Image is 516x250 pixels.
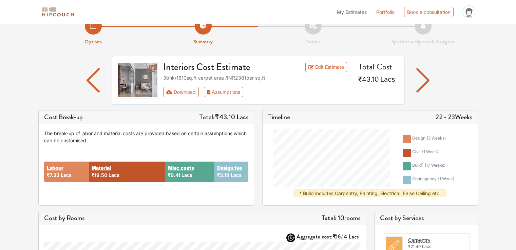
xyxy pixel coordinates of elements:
[297,233,359,241] strong: Aggregate cost:
[412,176,454,184] div: contingency
[44,214,84,222] h5: Cost by Rooms
[84,38,102,45] strong: Options
[199,113,248,121] h5: Total:
[163,87,199,97] button: Download
[204,87,244,97] button: Assumptions
[41,4,75,20] span: logo-horizontal.svg
[215,112,235,122] span: ₹43.10
[193,38,213,45] strong: Summary
[358,62,399,72] h4: Total Cost
[44,113,83,121] h5: Cost Break-up
[236,112,248,122] span: Lacs
[408,244,421,249] span: ₹21.49
[293,189,446,197] div: * Build includes Carpentry, Painting, Electrical, False Ceiling etc.
[380,75,395,83] span: Lacs
[92,164,111,171] button: Material
[286,233,295,242] img: AggregateIcon
[321,214,360,222] h5: 10 rooms
[422,244,431,249] span: Lacs
[376,8,395,16] a: Portfolio
[41,6,75,18] img: logo-horizontal.svg
[435,113,472,121] h5: 22 - 23 Weeks
[217,164,242,171] button: Design fee
[168,172,180,178] span: ₹9.41
[159,62,289,73] h3: Interiors Cost Estimate
[181,172,192,178] span: Lacs
[163,87,249,97] div: First group
[404,7,454,17] div: Book a consultation
[380,214,472,222] h5: Cost by Services
[349,233,359,241] span: Lacs
[337,9,367,15] span: My Estimates
[297,233,360,240] button: Aggregate cost:₹16.14Lacs
[422,149,438,154] span: ( 1 week )
[425,163,445,168] span: ( 17 weeks )
[47,172,59,178] span: ₹7.33
[412,135,446,143] div: design
[217,172,229,178] span: ₹3.19
[109,172,119,178] span: Lacs
[305,62,347,72] a: Edit Estimate
[358,75,379,83] span: ₹43.10
[116,62,159,99] img: gallery
[44,130,248,144] div: The break-up of labor and material costs are provided based on certain assumptions which can be c...
[416,68,429,92] img: arrow left
[305,38,321,45] strong: Details
[163,87,350,97] div: Toolbar with button groups
[163,74,350,81] div: 3bhk / 1810 sq.ft carpet area /INR 2381 per sq.ft.
[412,149,438,157] div: civil
[168,164,194,171] button: Misc.costs
[427,136,446,141] span: ( 3 weeks )
[391,38,455,45] strong: Speak to a Hipcouch Designer
[87,68,100,92] img: arrow left
[438,176,454,181] span: ( 1 week )
[408,236,431,244] button: Carpentry
[92,172,107,178] span: ₹19.50
[268,113,290,121] h5: Timeline
[47,164,63,171] button: Labour
[231,172,242,178] span: Lacs
[321,213,337,223] strong: Total:
[412,162,445,170] div: build
[332,233,347,241] span: ₹16.14
[61,172,72,178] span: Lacs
